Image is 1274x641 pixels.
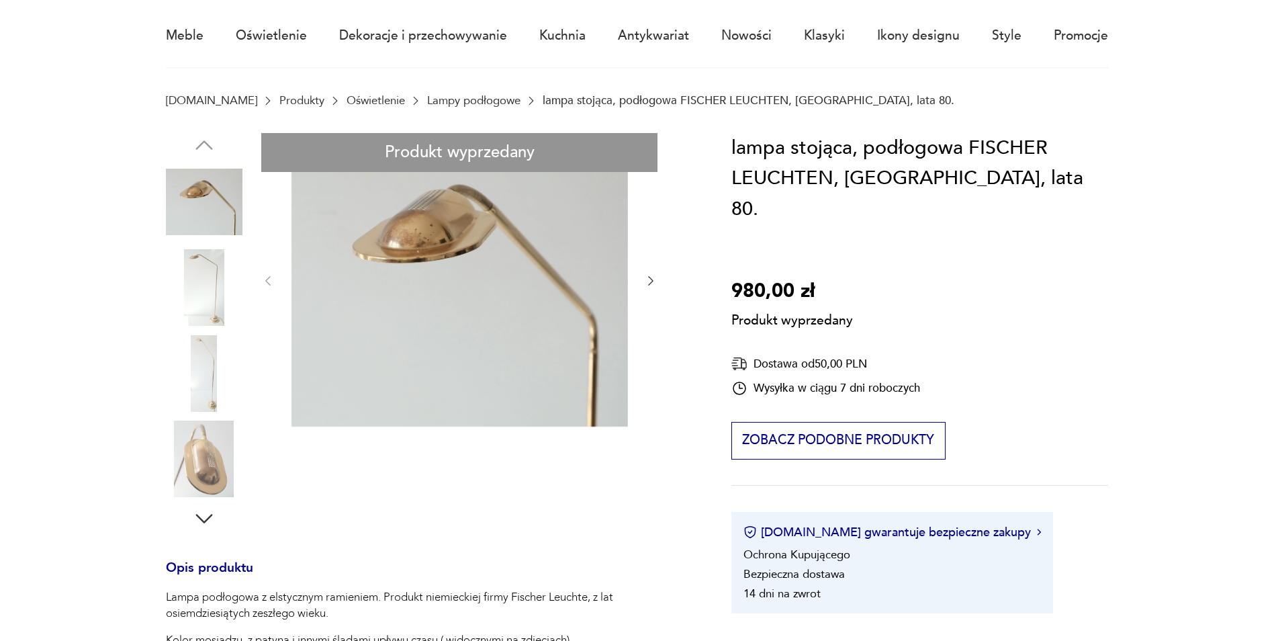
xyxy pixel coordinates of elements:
img: Ikona strzałki w prawo [1037,529,1041,536]
a: Ikony designu [877,5,960,67]
a: Produkty [279,94,324,107]
a: Style [992,5,1021,67]
a: Kuchnia [539,5,586,67]
p: lampa stojąca, podłogowa FISCHER LEUCHTEN, [GEOGRAPHIC_DATA], lata 80. [543,94,954,107]
h1: lampa stojąca, podłogowa FISCHER LEUCHTEN, [GEOGRAPHIC_DATA], lata 80. [731,133,1109,225]
h3: Opis produktu [166,563,693,590]
button: Zobacz podobne produkty [731,422,946,460]
a: Antykwariat [618,5,689,67]
a: Klasyki [804,5,845,67]
img: Ikona certyfikatu [743,525,757,539]
a: Promocje [1054,5,1108,67]
li: 14 dni na zwrot [743,586,821,601]
li: Bezpieczna dostawa [743,566,845,582]
a: Dekoracje i przechowywanie [339,5,507,67]
img: Ikona dostawy [731,355,747,372]
a: Oświetlenie [236,5,307,67]
div: Dostawa od 50,00 PLN [731,355,920,372]
p: Produkt wyprzedany [731,307,853,330]
p: Lampa podłogowa z elstycznym ramieniem. Produkt niemieckiej firmy Fischer Leuchte, z lat osiemdzi... [166,589,693,622]
a: Meble [166,5,203,67]
a: Oświetlenie [347,94,405,107]
a: [DOMAIN_NAME] [166,94,257,107]
button: [DOMAIN_NAME] gwarantuje bezpieczne zakupy [743,524,1041,541]
a: Lampy podłogowe [427,94,520,107]
li: Ochrona Kupującego [743,547,850,562]
a: Nowości [721,5,772,67]
p: 980,00 zł [731,276,853,307]
div: Wysyłka w ciągu 7 dni roboczych [731,380,920,396]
